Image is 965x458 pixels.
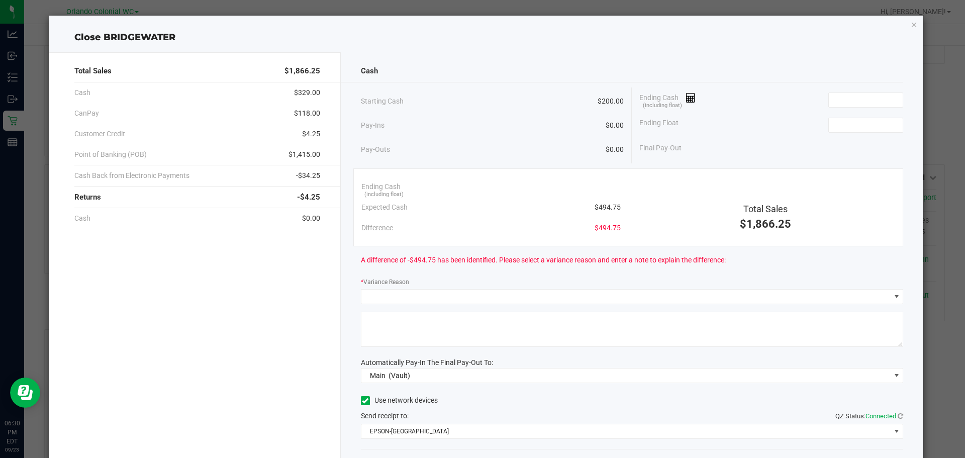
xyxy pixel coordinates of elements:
[598,96,624,107] span: $200.00
[361,65,378,77] span: Cash
[361,412,409,420] span: Send receipt to:
[835,412,903,420] span: QZ Status:
[296,170,320,181] span: -$34.25
[606,120,624,131] span: $0.00
[74,187,320,208] div: Returns
[297,192,320,203] span: -$4.25
[74,170,189,181] span: Cash Back from Electronic Payments
[361,181,401,192] span: Ending Cash
[593,223,621,233] span: -$494.75
[740,218,791,230] span: $1,866.25
[370,372,385,380] span: Main
[389,372,410,380] span: (Vault)
[361,395,438,406] label: Use network devices
[74,65,112,77] span: Total Sales
[302,129,320,139] span: $4.25
[639,118,679,133] span: Ending Float
[361,278,409,287] label: Variance Reason
[361,358,493,367] span: Automatically Pay-In The Final Pay-Out To:
[74,149,147,160] span: Point of Banking (POB)
[643,102,682,110] span: (including float)
[361,144,390,155] span: Pay-Outs
[74,213,90,224] span: Cash
[364,191,404,199] span: (including float)
[74,108,99,119] span: CanPay
[361,424,891,438] span: EPSON-[GEOGRAPHIC_DATA]
[10,378,40,408] iframe: Resource center
[302,213,320,224] span: $0.00
[639,93,696,108] span: Ending Cash
[284,65,320,77] span: $1,866.25
[294,108,320,119] span: $118.00
[865,412,896,420] span: Connected
[743,204,788,214] span: Total Sales
[361,120,384,131] span: Pay-Ins
[74,87,90,98] span: Cash
[639,143,682,153] span: Final Pay-Out
[595,202,621,213] span: $494.75
[361,96,404,107] span: Starting Cash
[361,202,408,213] span: Expected Cash
[288,149,320,160] span: $1,415.00
[49,31,924,44] div: Close BRIDGEWATER
[361,223,393,233] span: Difference
[361,255,726,265] span: A difference of -$494.75 has been identified. Please select a variance reason and enter a note to...
[74,129,125,139] span: Customer Credit
[294,87,320,98] span: $329.00
[606,144,624,155] span: $0.00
